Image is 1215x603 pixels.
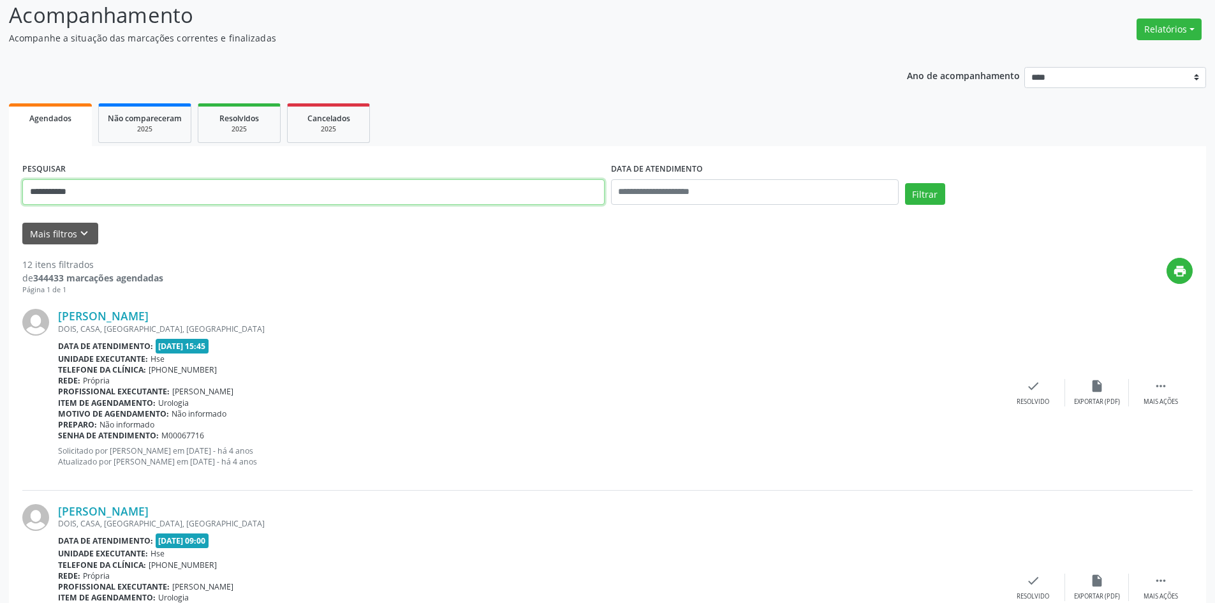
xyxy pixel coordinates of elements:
[58,309,149,323] a: [PERSON_NAME]
[307,113,350,124] span: Cancelados
[58,419,97,430] b: Preparo:
[22,258,163,271] div: 12 itens filtrados
[1074,592,1120,601] div: Exportar (PDF)
[1026,574,1040,588] i: check
[22,223,98,245] button: Mais filtroskeyboard_arrow_down
[58,341,153,352] b: Data de atendimento:
[22,504,49,531] img: img
[151,548,165,559] span: Hse
[58,408,169,419] b: Motivo de agendamento:
[158,592,189,603] span: Urologia
[156,339,209,354] span: [DATE] 15:45
[58,592,156,603] b: Item de agendamento:
[905,183,945,205] button: Filtrar
[58,504,149,518] a: [PERSON_NAME]
[156,533,209,548] span: [DATE] 09:00
[77,227,91,241] i: keyboard_arrow_down
[9,31,847,45] p: Acompanhe a situação das marcações correntes e finalizadas
[151,354,165,364] span: Hse
[1026,379,1040,393] i: check
[149,560,217,570] span: [PHONE_NUMBER]
[58,398,156,408] b: Item de agendamento:
[108,113,182,124] span: Não compareceram
[58,581,170,592] b: Profissional executante:
[149,364,217,375] span: [PHONE_NUMBER]
[22,271,163,285] div: de
[1154,574,1168,588] i: 
[172,581,233,592] span: [PERSON_NAME]
[611,160,703,179] label: DATA DE ATENDIMENTO
[1144,398,1178,406] div: Mais ações
[1017,398,1049,406] div: Resolvido
[58,518,1001,529] div: DOIS, CASA, [GEOGRAPHIC_DATA], [GEOGRAPHIC_DATA]
[172,408,226,419] span: Não informado
[22,160,66,179] label: PESQUISAR
[1154,379,1168,393] i: 
[207,124,271,134] div: 2025
[1167,258,1193,284] button: print
[907,67,1020,83] p: Ano de acompanhamento
[161,430,204,441] span: M00067716
[99,419,154,430] span: Não informado
[33,272,163,284] strong: 344433 marcações agendadas
[58,375,80,386] b: Rede:
[29,113,71,124] span: Agendados
[1074,398,1120,406] div: Exportar (PDF)
[1144,592,1178,601] div: Mais ações
[58,548,148,559] b: Unidade executante:
[1137,19,1202,40] button: Relatórios
[58,324,1001,334] div: DOIS, CASA, [GEOGRAPHIC_DATA], [GEOGRAPHIC_DATA]
[83,375,110,386] span: Própria
[219,113,259,124] span: Resolvidos
[58,570,80,581] b: Rede:
[297,124,360,134] div: 2025
[1090,379,1104,393] i: insert_drive_file
[58,535,153,546] b: Data de atendimento:
[1173,264,1187,278] i: print
[58,445,1001,467] p: Solicitado por [PERSON_NAME] em [DATE] - há 4 anos Atualizado por [PERSON_NAME] em [DATE] - há 4 ...
[108,124,182,134] div: 2025
[172,386,233,397] span: [PERSON_NAME]
[22,285,163,295] div: Página 1 de 1
[58,430,159,441] b: Senha de atendimento:
[58,354,148,364] b: Unidade executante:
[1017,592,1049,601] div: Resolvido
[158,398,189,408] span: Urologia
[58,386,170,397] b: Profissional executante:
[83,570,110,581] span: Própria
[58,560,146,570] b: Telefone da clínica:
[58,364,146,375] b: Telefone da clínica:
[1090,574,1104,588] i: insert_drive_file
[22,309,49,336] img: img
